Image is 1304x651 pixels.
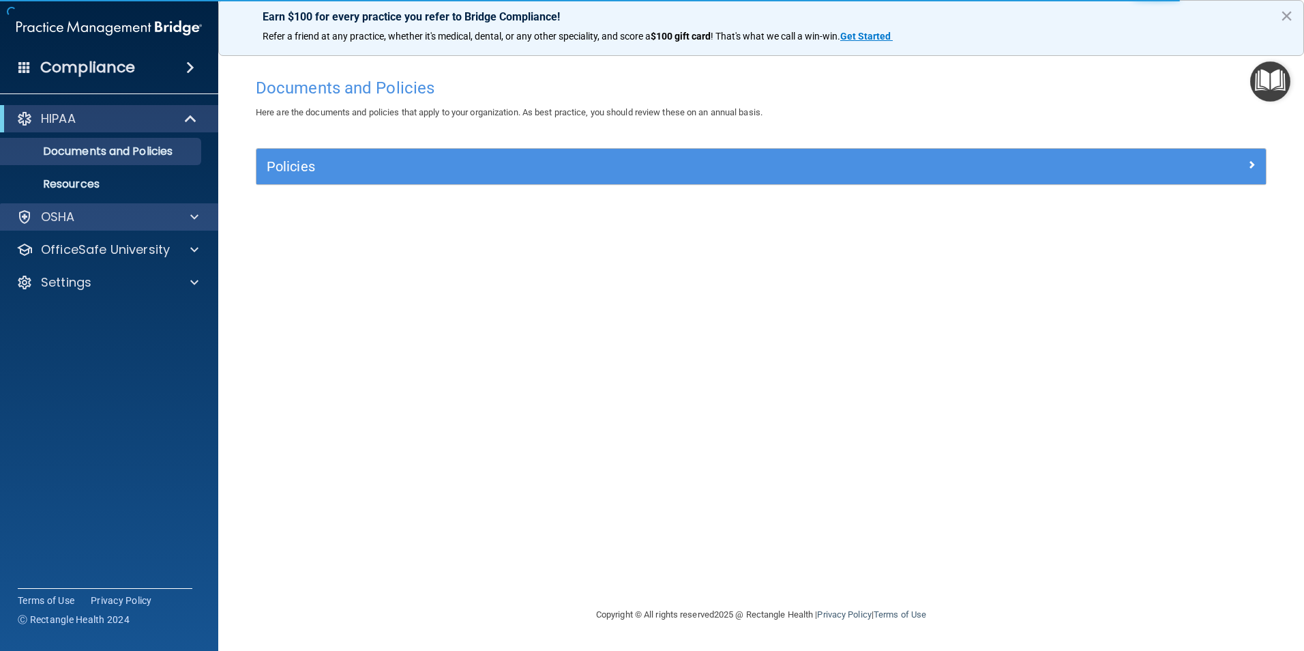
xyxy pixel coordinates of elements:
[18,594,74,607] a: Terms of Use
[267,156,1256,177] a: Policies
[267,159,1003,174] h5: Policies
[9,177,195,191] p: Resources
[256,107,762,117] span: Here are the documents and policies that apply to your organization. As best practice, you should...
[817,609,871,620] a: Privacy Policy
[16,242,198,258] a: OfficeSafe University
[16,14,202,42] img: PMB logo
[41,242,170,258] p: OfficeSafe University
[1280,5,1293,27] button: Close
[263,10,1260,23] p: Earn $100 for every practice you refer to Bridge Compliance!
[40,58,135,77] h4: Compliance
[16,274,198,291] a: Settings
[1250,61,1290,102] button: Open Resource Center
[16,209,198,225] a: OSHA
[512,593,1010,637] div: Copyright © All rights reserved 2025 @ Rectangle Health | |
[16,111,198,127] a: HIPAA
[874,609,926,620] a: Terms of Use
[263,31,651,42] span: Refer a friend at any practice, whether it's medical, dental, or any other speciality, and score a
[256,79,1266,97] h4: Documents and Policies
[651,31,711,42] strong: $100 gift card
[41,209,75,225] p: OSHA
[41,274,91,291] p: Settings
[9,145,195,158] p: Documents and Policies
[711,31,840,42] span: ! That's what we call a win-win.
[18,613,130,626] span: Ⓒ Rectangle Health 2024
[840,31,891,42] strong: Get Started
[91,594,152,607] a: Privacy Policy
[41,111,76,127] p: HIPAA
[840,31,893,42] a: Get Started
